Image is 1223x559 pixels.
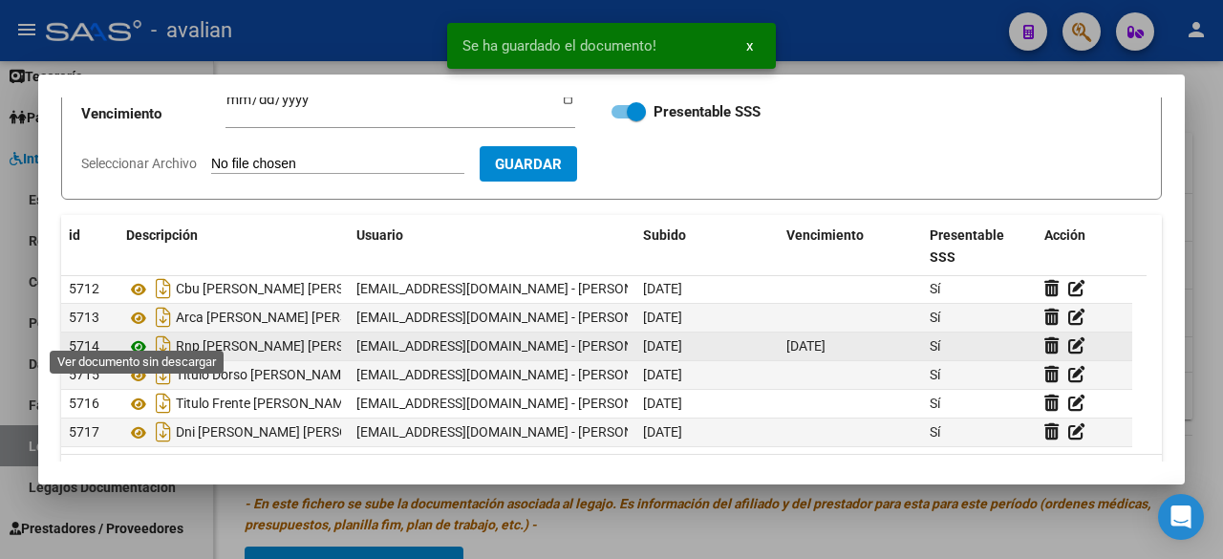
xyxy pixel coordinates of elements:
[930,367,940,382] span: Sí
[69,367,99,382] span: 5715
[480,146,577,182] button: Guardar
[69,310,99,325] span: 5713
[1037,215,1132,278] datatable-header-cell: Acción
[922,215,1037,278] datatable-header-cell: Presentable SSS
[786,227,864,243] span: Vencimiento
[495,156,562,173] span: Guardar
[356,367,680,382] span: [EMAIL_ADDRESS][DOMAIN_NAME] - [PERSON_NAME]
[930,424,940,440] span: Sí
[356,310,680,325] span: [EMAIL_ADDRESS][DOMAIN_NAME] - [PERSON_NAME]
[118,215,349,278] datatable-header-cell: Descripción
[151,331,176,361] i: Descargar documento
[349,215,635,278] datatable-header-cell: Usuario
[1044,227,1085,243] span: Acción
[356,281,680,296] span: [EMAIL_ADDRESS][DOMAIN_NAME] - [PERSON_NAME]
[81,103,225,125] p: Vencimiento
[930,310,940,325] span: Sí
[126,227,198,243] span: Descripción
[61,455,1162,503] div: 6 total
[356,424,680,440] span: [EMAIL_ADDRESS][DOMAIN_NAME] - [PERSON_NAME]
[69,338,99,354] span: 5714
[643,396,682,411] span: [DATE]
[462,36,656,55] span: Se ha guardado el documento!
[643,367,682,382] span: [DATE]
[1158,494,1204,540] div: Open Intercom Messenger
[356,338,680,354] span: [EMAIL_ADDRESS][DOMAIN_NAME] - [PERSON_NAME]
[61,215,118,278] datatable-header-cell: id
[356,227,403,243] span: Usuario
[151,273,176,304] i: Descargar documento
[176,368,458,383] span: Titulo Dorso [PERSON_NAME] [PERSON_NAME]
[930,227,1004,265] span: Presentable SSS
[69,424,99,440] span: 5717
[930,396,940,411] span: Sí
[176,339,410,355] span: Rnp [PERSON_NAME] [PERSON_NAME]
[930,338,940,354] span: Sí
[81,156,197,171] span: Seleccionar Archivo
[746,37,753,54] span: x
[176,282,410,297] span: Cbu [PERSON_NAME] [PERSON_NAME]
[731,29,768,63] button: x
[176,425,405,441] span: Dni [PERSON_NAME] [PERSON_NAME]
[643,281,682,296] span: [DATE]
[176,397,461,412] span: Titulo Frente [PERSON_NAME] [PERSON_NAME]
[151,417,176,447] i: Descargar documento
[779,215,922,278] datatable-header-cell: Vencimiento
[635,215,779,278] datatable-header-cell: Subido
[69,396,99,411] span: 5716
[643,227,686,243] span: Subido
[151,388,176,419] i: Descargar documento
[786,338,826,354] span: [DATE]
[69,227,80,243] span: id
[151,359,176,390] i: Descargar documento
[69,281,99,296] span: 5712
[356,396,680,411] span: [EMAIL_ADDRESS][DOMAIN_NAME] - [PERSON_NAME]
[176,311,414,326] span: Arca [PERSON_NAME] [PERSON_NAME]
[151,302,176,333] i: Descargar documento
[643,310,682,325] span: [DATE]
[643,424,682,440] span: [DATE]
[654,103,761,120] strong: Presentable SSS
[643,338,682,354] span: [DATE]
[930,281,940,296] span: Sí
